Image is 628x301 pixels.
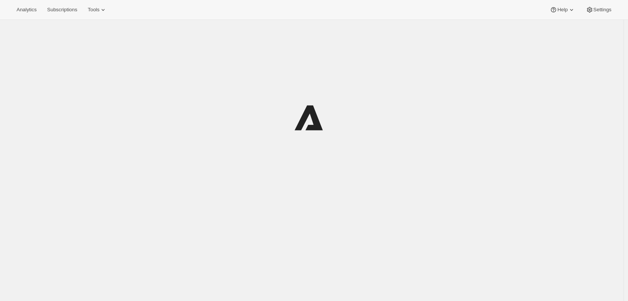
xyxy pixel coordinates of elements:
[545,5,579,15] button: Help
[88,7,99,13] span: Tools
[83,5,111,15] button: Tools
[12,5,41,15] button: Analytics
[47,7,77,13] span: Subscriptions
[557,7,567,13] span: Help
[43,5,82,15] button: Subscriptions
[17,7,36,13] span: Analytics
[581,5,616,15] button: Settings
[593,7,611,13] span: Settings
